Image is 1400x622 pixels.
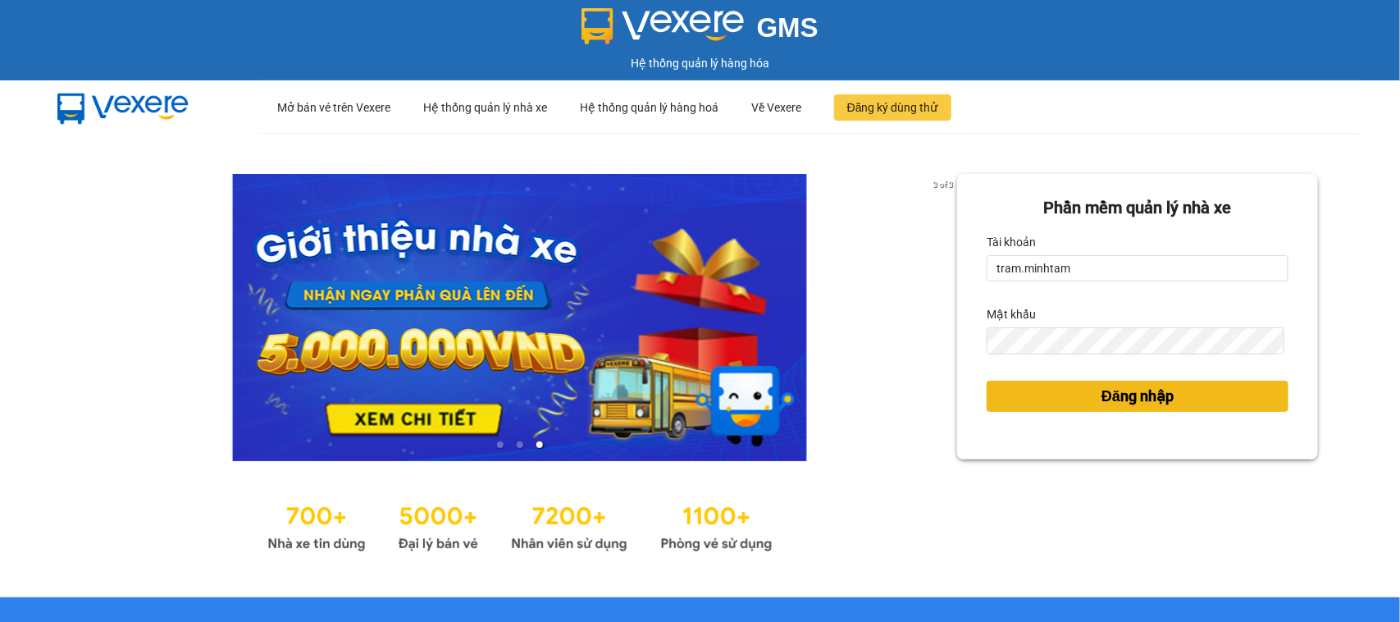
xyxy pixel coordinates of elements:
[987,255,1288,281] input: Tài khoản
[82,174,105,461] button: previous slide / item
[987,195,1288,221] div: Phần mềm quản lý nhà xe
[987,327,1284,354] input: Mật khẩu
[536,441,543,448] li: slide item 3
[987,301,1036,327] label: Mật khẩu
[580,81,718,134] div: Hệ thống quản lý hàng hoá
[581,8,744,44] img: logo 2
[4,54,1396,72] div: Hệ thống quản lý hàng hóa
[847,98,938,117] span: Đăng ký dùng thử
[757,12,819,43] span: GMS
[1101,385,1174,408] span: Đăng nhập
[41,80,205,135] img: mbUUG5Q.png
[987,381,1288,412] button: Đăng nhập
[277,81,390,134] div: Mở bán vé trên Vexere
[834,94,951,121] button: Đăng ký dùng thử
[934,174,957,461] button: next slide / item
[267,494,773,556] img: Statistics.png
[987,229,1036,255] label: Tài khoản
[751,81,801,134] div: Về Vexere
[581,25,819,38] a: GMS
[928,174,957,195] p: 3 of 3
[517,441,523,448] li: slide item 2
[423,81,547,134] div: Hệ thống quản lý nhà xe
[497,441,504,448] li: slide item 1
